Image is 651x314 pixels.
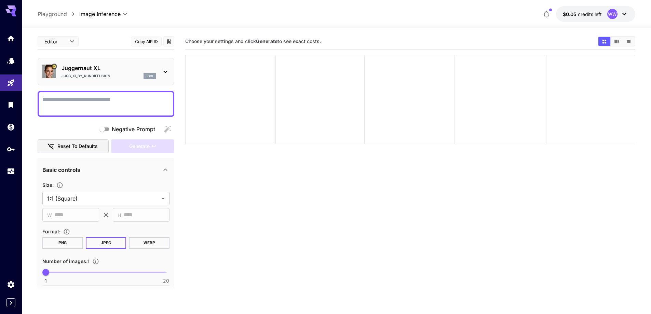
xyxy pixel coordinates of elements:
div: API Keys [7,145,15,153]
button: Reset to defaults [38,139,109,153]
div: Models [7,56,15,65]
button: WEBP [129,237,169,249]
span: credits left [578,11,602,17]
div: $0.05 [563,11,602,18]
button: $0.05WW [556,6,635,22]
a: Playground [38,10,67,18]
div: Home [7,34,15,43]
nav: breadcrumb [38,10,79,18]
button: Copy AIR ID [131,37,162,46]
p: Juggernaut XL [62,64,156,72]
div: Playground [7,79,15,87]
span: H [118,211,121,219]
p: sdxl [146,74,154,79]
span: $0.05 [563,11,578,17]
div: Wallet [7,123,15,131]
span: Choose your settings and click to see exact costs. [185,38,321,44]
span: Size : [42,182,54,188]
button: Expand sidebar [6,298,15,307]
div: Usage [7,167,15,176]
span: 1 [45,277,47,284]
div: Library [7,100,15,109]
button: Specify how many images to generate in a single request. Each image generation will be charged se... [90,258,102,265]
div: Basic controls [42,162,169,178]
span: W [47,211,52,219]
button: Show media in video view [611,37,623,46]
div: Show media in grid viewShow media in video viewShow media in list view [598,36,635,46]
p: Basic controls [42,166,80,174]
div: Settings [7,280,15,289]
span: Negative Prompt [112,125,155,133]
button: Choose the file format for the output image. [60,228,73,235]
b: Generate [256,38,277,44]
span: Editor [44,38,66,45]
span: Format : [42,229,60,234]
button: Show media in grid view [598,37,610,46]
span: Number of images : 1 [42,258,90,264]
button: Add to library [166,37,172,45]
span: 1:1 (Square) [47,194,159,203]
button: Show media in list view [623,37,635,46]
button: JPEG [86,237,126,249]
span: 20 [163,277,169,284]
button: Adjust the dimensions of the generated image by specifying its width and height in pixels, or sel... [54,182,66,189]
p: Jugg_XI_by_RunDiffusion [62,73,110,79]
div: WW [607,9,618,19]
span: Image Inference [79,10,121,18]
button: Certified Model – Vetted for best performance and includes a commercial license. [51,64,57,69]
button: PNG [42,237,83,249]
div: Certified Model – Vetted for best performance and includes a commercial license.Juggernaut XLJugg... [42,61,169,82]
